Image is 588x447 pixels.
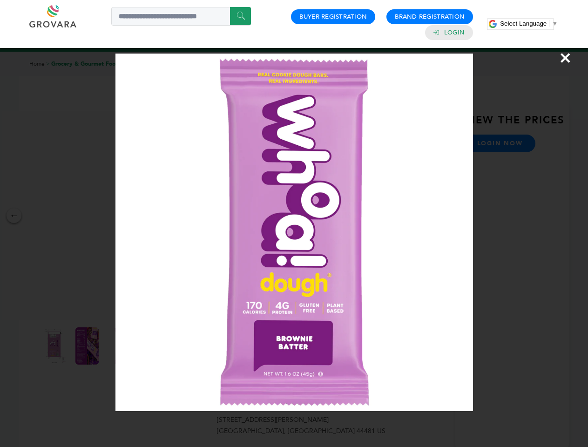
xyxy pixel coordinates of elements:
a: Select Language​ [500,20,558,27]
a: Buyer Registration [299,13,367,21]
span: Select Language [500,20,547,27]
a: Login [444,28,465,37]
a: Brand Registration [395,13,465,21]
span: ▼ [552,20,558,27]
span: × [559,45,572,71]
img: Image Preview [115,54,473,411]
input: Search a product or brand... [111,7,251,26]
